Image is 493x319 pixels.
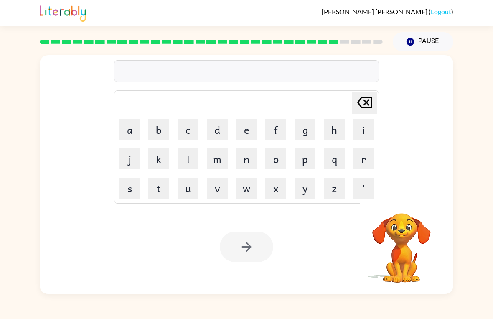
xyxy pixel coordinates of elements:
[295,178,315,199] button: y
[236,178,257,199] button: w
[119,178,140,199] button: s
[295,119,315,140] button: g
[322,8,429,15] span: [PERSON_NAME] [PERSON_NAME]
[148,178,169,199] button: t
[178,178,198,199] button: u
[207,119,228,140] button: d
[431,8,451,15] a: Logout
[40,3,86,22] img: Literably
[353,119,374,140] button: i
[353,148,374,169] button: r
[148,148,169,169] button: k
[393,32,453,51] button: Pause
[324,178,345,199] button: z
[178,148,198,169] button: l
[207,148,228,169] button: m
[360,200,443,284] video: Your browser must support playing .mp4 files to use Literably. Please try using another browser.
[236,119,257,140] button: e
[295,148,315,169] button: p
[148,119,169,140] button: b
[119,119,140,140] button: a
[265,119,286,140] button: f
[324,119,345,140] button: h
[265,148,286,169] button: o
[353,178,374,199] button: '
[178,119,198,140] button: c
[265,178,286,199] button: x
[236,148,257,169] button: n
[322,8,453,15] div: ( )
[207,178,228,199] button: v
[324,148,345,169] button: q
[119,148,140,169] button: j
